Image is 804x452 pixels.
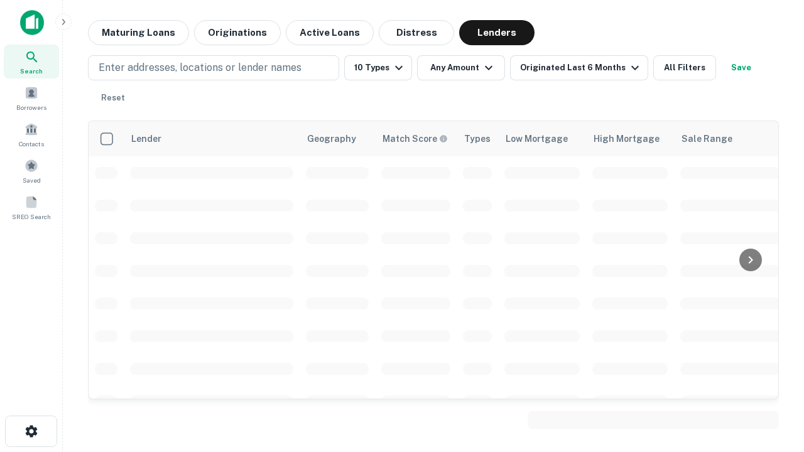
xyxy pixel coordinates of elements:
div: High Mortgage [594,131,660,146]
h6: Match Score [383,132,445,146]
span: Borrowers [16,102,46,112]
button: Originations [194,20,281,45]
span: Search [20,66,43,76]
th: High Mortgage [586,121,674,156]
button: Reset [93,85,133,110]
div: Types [464,131,491,146]
button: 10 Types [344,55,412,80]
a: SREO Search [4,190,59,224]
button: Maturing Loans [88,20,189,45]
button: Lenders [459,20,535,45]
button: Save your search to get updates of matches that match your search criteria. [721,55,761,80]
th: Types [457,121,498,156]
iframe: Chat Widget [741,352,804,412]
img: capitalize-icon.png [20,10,44,35]
button: Distress [379,20,454,45]
span: Saved [23,175,41,185]
div: Originated Last 6 Months [520,60,643,75]
p: Enter addresses, locations or lender names [99,60,301,75]
span: SREO Search [12,212,51,222]
a: Search [4,45,59,78]
button: Any Amount [417,55,505,80]
a: Contacts [4,117,59,151]
th: Lender [124,121,300,156]
div: Sale Range [682,131,732,146]
div: Geography [307,131,356,146]
div: Lender [131,131,161,146]
a: Borrowers [4,81,59,115]
th: Capitalize uses an advanced AI algorithm to match your search with the best lender. The match sco... [375,121,457,156]
span: Contacts [19,139,44,149]
a: Saved [4,154,59,188]
th: Sale Range [674,121,787,156]
div: Capitalize uses an advanced AI algorithm to match your search with the best lender. The match sco... [383,132,448,146]
div: Low Mortgage [506,131,568,146]
button: Enter addresses, locations or lender names [88,55,339,80]
th: Low Mortgage [498,121,586,156]
button: Originated Last 6 Months [510,55,648,80]
button: Active Loans [286,20,374,45]
th: Geography [300,121,375,156]
button: All Filters [653,55,716,80]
